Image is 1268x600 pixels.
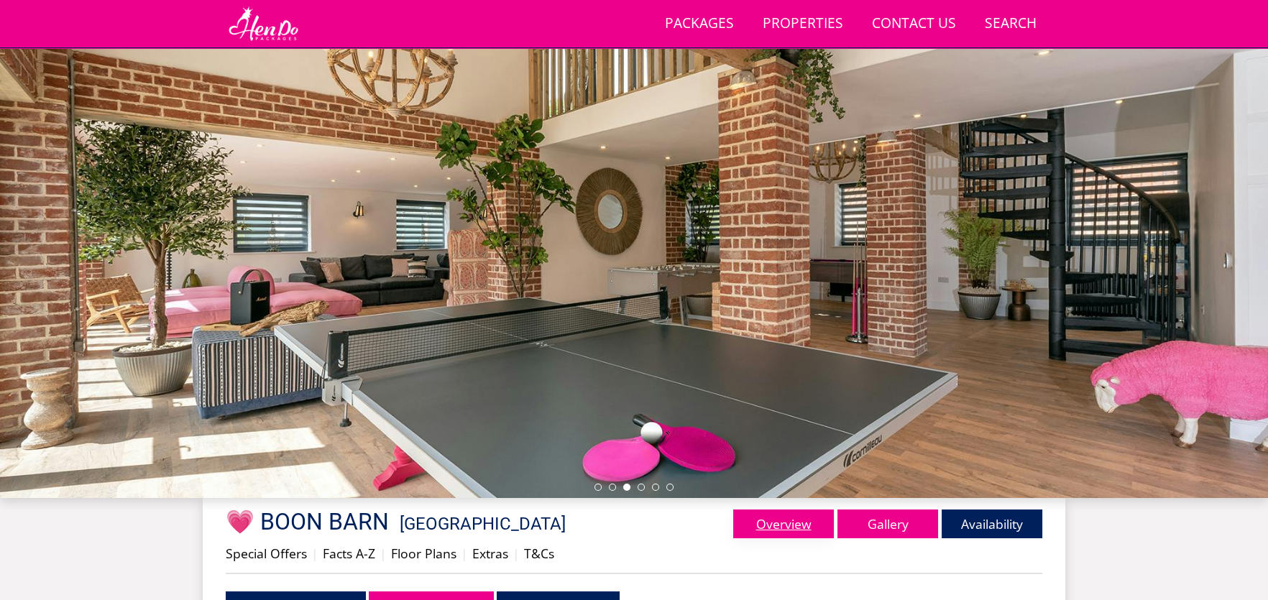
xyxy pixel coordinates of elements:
a: Search [979,8,1042,40]
a: Overview [733,509,834,538]
img: Hen Do Packages [226,6,301,42]
a: Facts A-Z [323,545,375,562]
a: Availability [942,509,1042,538]
a: Packages [659,8,740,40]
a: Gallery [837,509,938,538]
span: 💗 BOON BARN [226,508,389,535]
a: Properties [757,8,849,40]
a: Contact Us [866,8,962,40]
a: Extras [472,545,508,562]
a: 💗 BOON BARN [226,508,395,535]
span: - [395,514,566,534]
a: [GEOGRAPHIC_DATA] [400,514,566,534]
a: Special Offers [226,545,307,562]
a: Floor Plans [391,545,456,562]
a: T&Cs [524,545,554,562]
